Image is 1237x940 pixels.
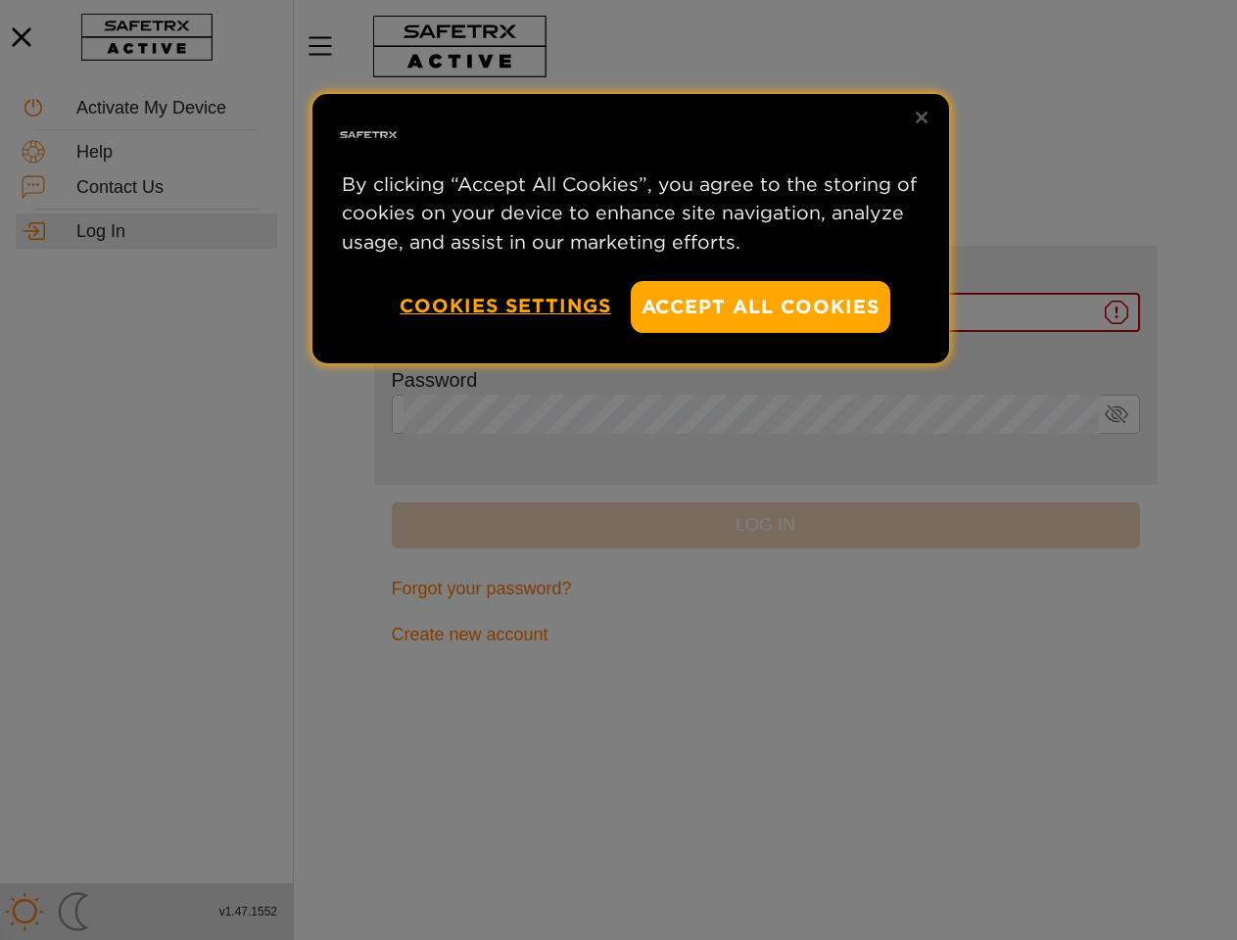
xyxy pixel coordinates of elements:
[342,170,920,257] p: By clicking “Accept All Cookies”, you agree to the storing of cookies on your device to enhance s...
[312,94,949,363] div: Privacy
[400,281,611,331] button: Cookies Settings
[900,96,943,139] button: Close
[337,104,400,166] img: Safe Tracks
[631,281,891,333] button: Accept All Cookies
